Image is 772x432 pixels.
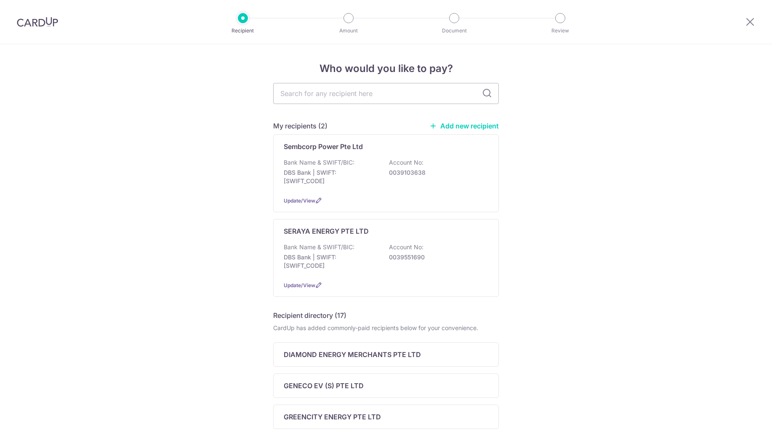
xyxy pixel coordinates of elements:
[273,310,346,320] h5: Recipient directory (17)
[273,83,499,104] input: Search for any recipient here
[284,381,364,391] p: GENECO EV (S) PTE LTD
[718,407,764,428] iframe: Opens a widget where you can find more information
[284,141,363,152] p: Sembcorp Power Pte Ltd
[273,121,327,131] h5: My recipients (2)
[284,197,315,204] a: Update/View
[284,226,369,236] p: SERAYA ENERGY PTE LTD
[17,17,58,27] img: CardUp
[389,168,483,177] p: 0039103638
[529,27,591,35] p: Review
[284,243,354,251] p: Bank Name & SWIFT/BIC:
[284,158,354,167] p: Bank Name & SWIFT/BIC:
[273,61,499,76] h4: Who would you like to pay?
[273,324,499,332] div: CardUp has added commonly-paid recipients below for your convenience.
[389,243,423,251] p: Account No:
[389,253,483,261] p: 0039551690
[429,122,499,130] a: Add new recipient
[284,253,378,270] p: DBS Bank | SWIFT: [SWIFT_CODE]
[284,412,381,422] p: GREENCITY ENERGY PTE LTD
[284,282,315,288] a: Update/View
[423,27,485,35] p: Document
[317,27,380,35] p: Amount
[284,349,421,360] p: DIAMOND ENERGY MERCHANTS PTE LTD
[212,27,274,35] p: Recipient
[389,158,423,167] p: Account No:
[284,168,378,185] p: DBS Bank | SWIFT: [SWIFT_CODE]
